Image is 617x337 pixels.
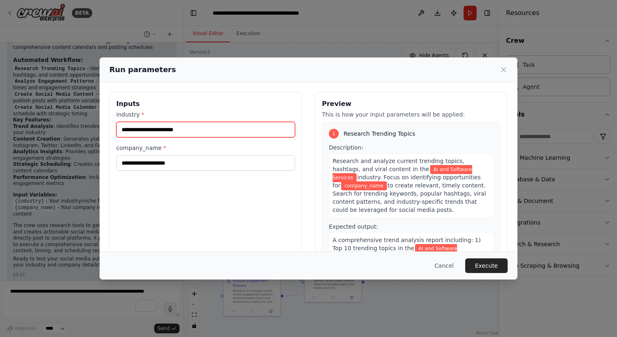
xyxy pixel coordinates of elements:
[465,258,508,273] button: Execute
[329,144,363,151] span: Description:
[329,129,339,139] div: 1
[322,110,501,119] p: This is how your input parameters will be applied:
[341,181,386,190] span: Variable: company_name
[333,158,464,172] span: Research and analyze current trending topics, hashtags, and viral content in the
[344,130,415,138] span: Research Trending Topics
[116,144,295,152] label: company_name
[116,99,295,109] h3: Inputs
[333,182,486,213] span: to create relevant, timely content. Search for trending keywords, popular hashtags, viral content...
[109,64,176,75] h2: Run parameters
[329,223,378,230] span: Expected output:
[333,237,481,251] span: A comprehensive trend analysis report including: 1) Top 10 trending topics in the
[428,258,460,273] button: Cancel
[333,165,472,182] span: Variable: industry
[322,99,501,109] h3: Preview
[333,174,481,189] span: industry. Focus on identifying opportunities for
[116,110,295,119] label: industry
